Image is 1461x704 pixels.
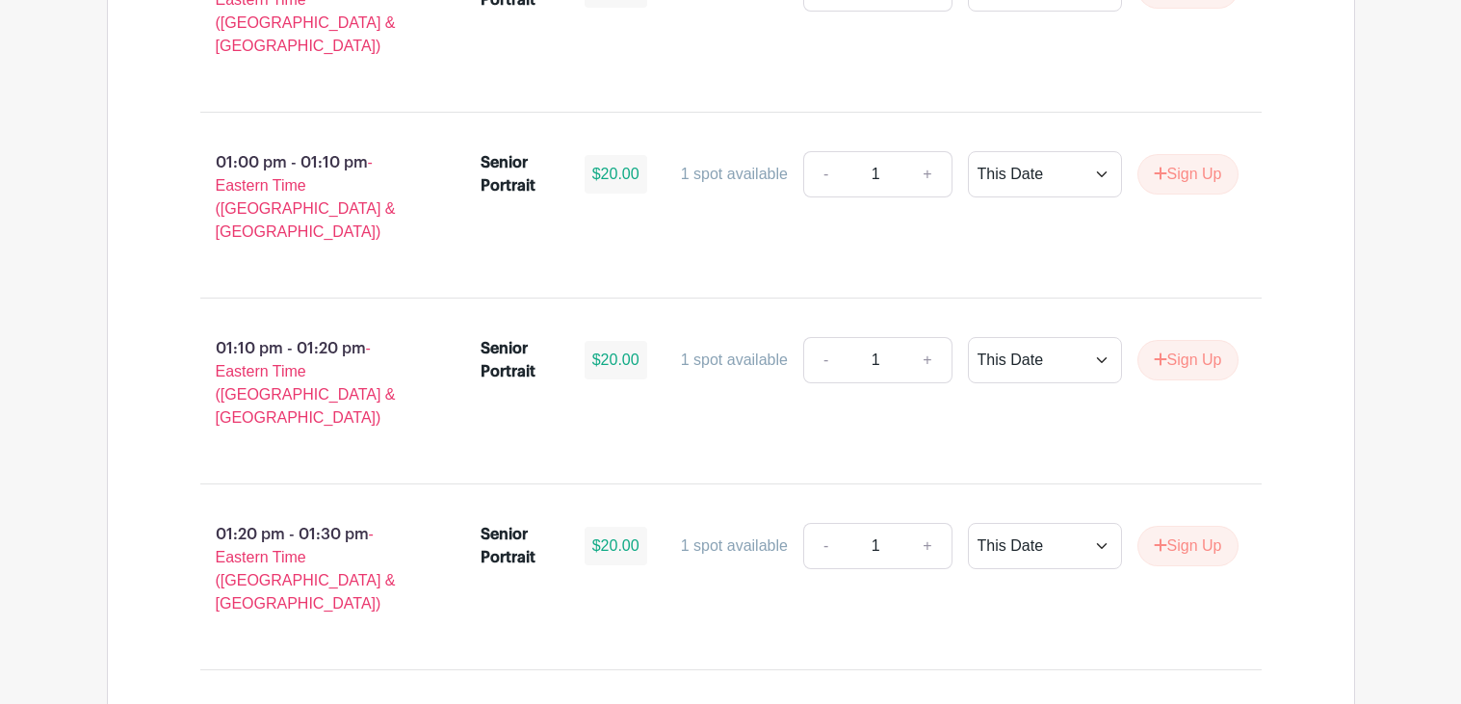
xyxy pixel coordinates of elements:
[170,143,451,251] p: 01:00 pm - 01:10 pm
[803,151,848,197] a: -
[1137,154,1239,195] button: Sign Up
[903,151,952,197] a: +
[803,337,848,383] a: -
[585,341,647,379] div: $20.00
[1137,526,1239,566] button: Sign Up
[170,515,451,623] p: 01:20 pm - 01:30 pm
[481,151,561,197] div: Senior Portrait
[681,535,788,558] div: 1 spot available
[1137,340,1239,380] button: Sign Up
[585,527,647,565] div: $20.00
[481,337,561,383] div: Senior Portrait
[681,349,788,372] div: 1 spot available
[481,523,561,569] div: Senior Portrait
[170,329,451,437] p: 01:10 pm - 01:20 pm
[903,523,952,569] a: +
[903,337,952,383] a: +
[681,163,788,186] div: 1 spot available
[585,155,647,194] div: $20.00
[803,523,848,569] a: -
